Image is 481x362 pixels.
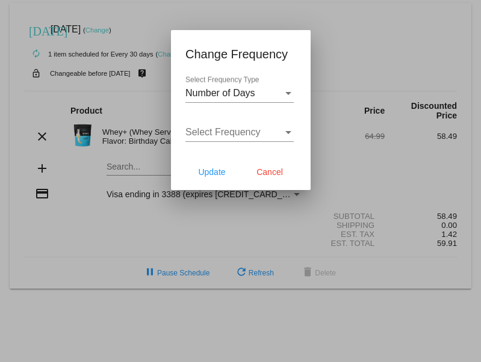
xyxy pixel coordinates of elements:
[185,44,296,64] h1: Change Frequency
[256,167,283,177] span: Cancel
[185,88,255,98] span: Number of Days
[198,167,225,177] span: Update
[185,127,294,138] mat-select: Select Frequency
[185,88,294,99] mat-select: Select Frequency Type
[243,161,296,183] button: Cancel
[185,161,238,183] button: Update
[185,127,261,137] span: Select Frequency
